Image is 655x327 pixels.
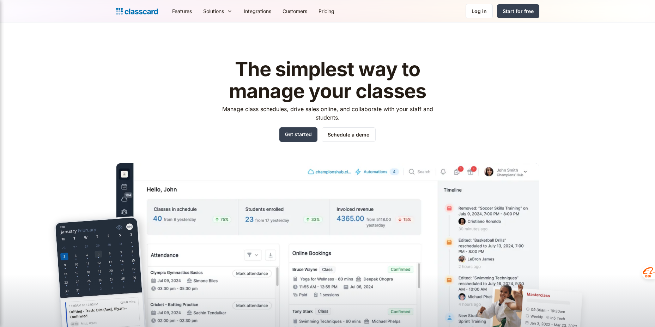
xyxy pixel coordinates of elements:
a: home [116,6,158,16]
a: Log in [466,4,493,18]
p: Manage class schedules, drive sales online, and collaborate with your staff and students. [216,105,439,122]
a: Schedule a demo [322,127,376,142]
a: Get started [279,127,317,142]
a: Start for free [497,4,539,18]
a: Features [166,3,198,19]
h1: The simplest way to manage your classes [216,59,439,102]
a: Pricing [313,3,340,19]
div: Log in [472,7,487,15]
a: Integrations [238,3,277,19]
a: Customers [277,3,313,19]
div: Solutions [198,3,238,19]
div: Start for free [503,7,534,15]
div: Solutions [203,7,224,15]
